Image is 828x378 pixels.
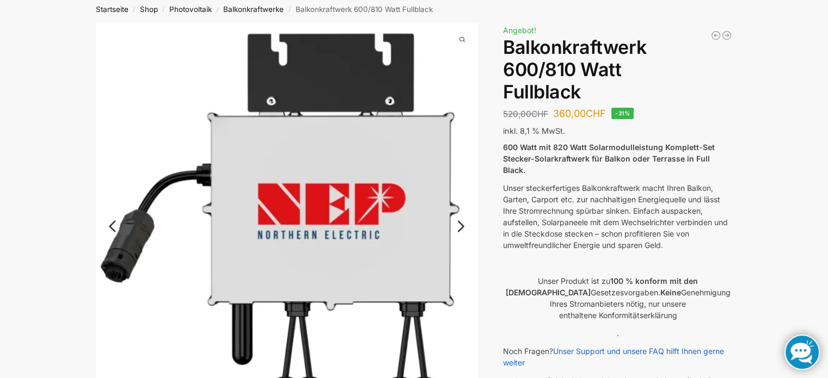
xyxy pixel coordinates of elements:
span: CHF [586,108,606,119]
bdi: 520,00 [503,109,548,119]
a: 890/600 Watt Solarkraftwerk + 2,7 KW Batteriespeicher Genehmigungsfrei [721,30,732,41]
p: Unser steckerfertiges Balkonkraftwerk macht Ihren Balkon, Garten, Carport etc. zur nachhaltigen E... [503,182,732,251]
a: Unser Support und unsere FAQ hilft Ihnen gerne weiter [503,346,724,367]
p: . [503,327,732,339]
strong: 600 Watt mit 820 Watt Solarmodulleistung Komplett-Set Stecker-Solarkraftwerk für Balkon oder Terr... [503,142,715,175]
a: Balkonkraftwerke [223,5,284,14]
span: Angebot! [503,26,536,35]
span: / [158,5,169,14]
span: inkl. 8,1 % MwSt. [503,126,565,135]
span: / [128,5,140,14]
span: CHF [531,109,548,119]
p: Unser Produkt ist zu Gesetzesvorgaben. Genehmigung Ihres Stromanbieters nötig, nur unsere enthalt... [503,275,732,321]
bdi: 360,00 [553,108,606,119]
p: Noch Fragen? [503,345,732,368]
a: Startseite [96,5,128,14]
span: -31% [611,108,634,119]
span: / [284,5,295,14]
h1: Balkonkraftwerk 600/810 Watt Fullblack [503,36,732,103]
a: Shop [140,5,158,14]
strong: 100 % konform mit den [DEMOGRAPHIC_DATA] [505,276,698,297]
strong: Keine [660,288,680,297]
a: Balkonkraftwerk 445/600 Watt Bificial [710,30,721,41]
a: Photovoltaik [169,5,212,14]
span: / [212,5,223,14]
